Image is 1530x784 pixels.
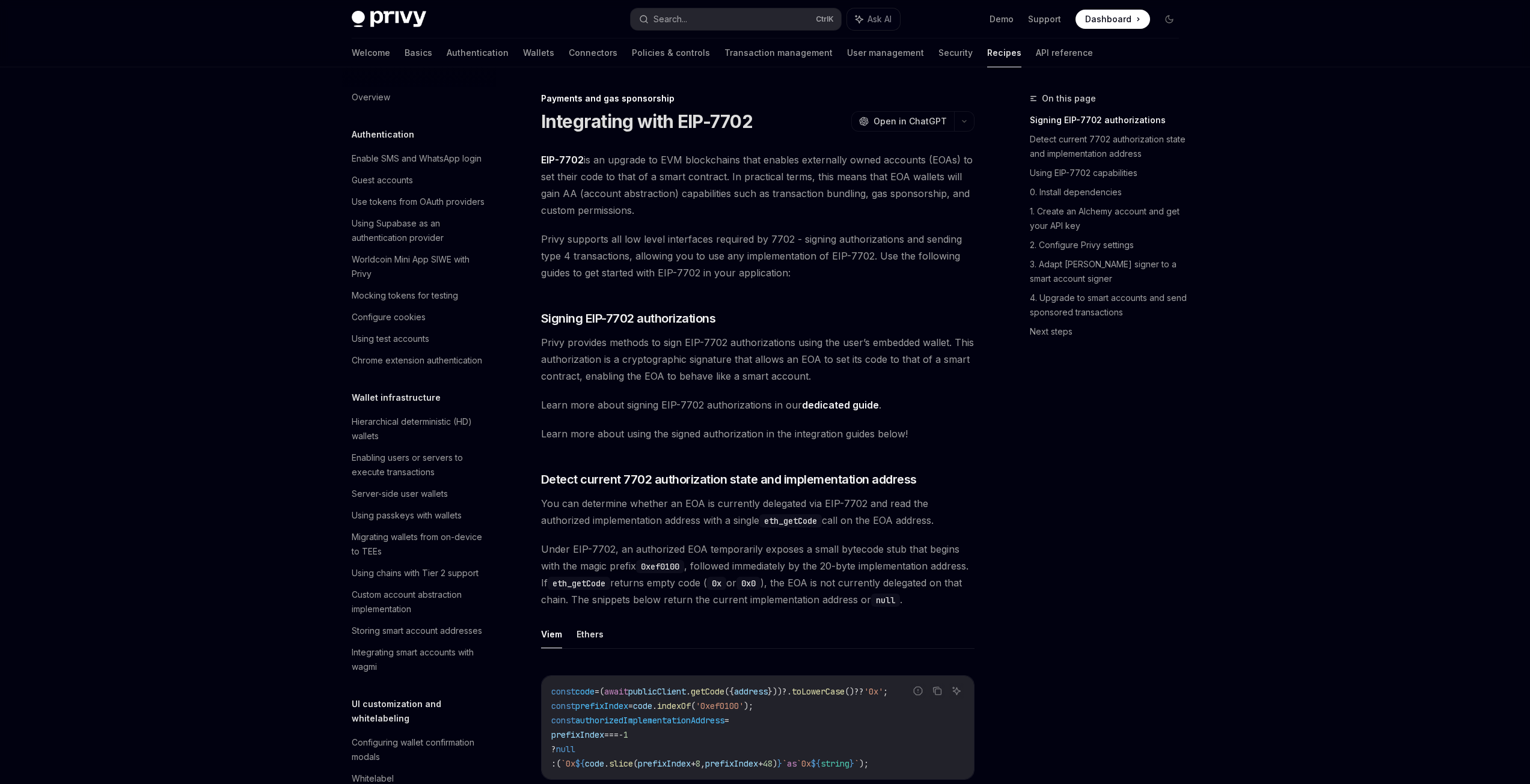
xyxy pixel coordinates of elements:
span: Ask AI [868,13,892,25]
a: Overview [342,87,496,108]
code: eth_getCode [759,514,822,527]
div: Search... [653,12,687,26]
span: string [821,758,849,769]
a: 1. Create an Alchemy account and get your API key [1030,202,1189,236]
span: 1 [623,729,628,740]
div: Using passkeys with wallets [352,508,462,523]
span: `0x [561,758,575,769]
span: = [595,686,599,697]
code: eth_getCode [548,577,610,590]
code: 0xef0100 [636,560,684,573]
a: Next steps [1030,322,1189,341]
span: is an upgrade to EVM blockchains that enables externally owned accounts (EOAs) to set their code ... [541,151,975,219]
code: 0x0 [736,577,760,590]
div: Mocking tokens for testing [352,288,458,303]
span: `0x [797,758,811,769]
a: 4. Upgrade to smart accounts and send sponsored transactions [1030,288,1189,322]
a: Hierarchical deterministic (HD) wallets [342,411,496,447]
a: Transaction management [724,38,833,67]
span: . [652,700,657,711]
span: ` [854,758,859,769]
button: Ethers [577,620,604,648]
span: ); [859,758,869,769]
span: await [604,686,628,697]
span: , [700,758,705,769]
span: prefixIndex [575,700,628,711]
span: Dashboard [1085,13,1131,25]
button: Ask AI [847,8,900,30]
span: = [724,715,729,726]
h1: Integrating with EIP-7702 [541,111,753,132]
div: Configure cookies [352,310,426,324]
span: = [628,700,633,711]
span: () [845,686,854,697]
span: Learn more about using the signed authorization in the integration guides below! [541,425,975,442]
a: Recipes [987,38,1021,67]
div: Worldcoin Mini App SIWE with Privy [352,252,489,281]
div: Use tokens from OAuth providers [352,195,485,209]
span: } [849,758,854,769]
a: Authentication [447,38,509,67]
span: ${ [575,758,585,769]
a: Using EIP-7702 capabilities [1030,163,1189,183]
a: EIP-7702 [541,154,584,166]
span: getCode [691,686,724,697]
a: Basics [405,38,432,67]
div: Storing smart account addresses [352,624,482,638]
a: Using test accounts [342,328,496,350]
div: Payments and gas sponsorship [541,93,975,105]
span: + [691,758,696,769]
span: ); [744,700,753,711]
span: prefixIndex [705,758,758,769]
span: : [551,758,556,769]
a: Custom account abstraction implementation [342,584,496,620]
a: Using chains with Tier 2 support [342,562,496,584]
a: Enable SMS and WhatsApp login [342,148,496,169]
span: toLowerCase [792,686,845,697]
a: Wallets [523,38,554,67]
div: Custom account abstraction implementation [352,588,489,616]
span: indexOf [657,700,691,711]
button: Copy the contents from the code block [929,683,945,699]
a: Chrome extension authentication [342,350,496,371]
a: Guest accounts [342,169,496,191]
span: On this page [1042,91,1096,106]
span: code [585,758,604,769]
a: 0. Install dependencies [1030,183,1189,202]
span: slice [609,758,633,769]
div: Enabling users or servers to execute transactions [352,451,489,479]
span: ?? [854,686,864,697]
span: '0xef0100' [696,700,744,711]
a: Detect current 7702 authorization state and implementation address [1030,130,1189,163]
span: address [734,686,768,697]
span: Detect current 7702 authorization state and implementation address [541,471,917,488]
a: Integrating smart accounts with wagmi [342,642,496,678]
a: Use tokens from OAuth providers [342,191,496,213]
span: }))?. [768,686,792,697]
a: Using passkeys with wallets [342,505,496,526]
a: Configuring wallet confirmation modals [342,732,496,768]
div: Configuring wallet confirmation modals [352,735,489,764]
span: ({ [724,686,734,697]
div: Enable SMS and WhatsApp login [352,151,482,166]
a: Server-side user wallets [342,483,496,505]
span: ( [633,758,638,769]
span: === [604,729,619,740]
span: authorizedImplementationAddress [575,715,724,726]
a: API reference [1036,38,1093,67]
code: 0x [707,577,726,590]
span: code [575,686,595,697]
a: Storing smart account addresses [342,620,496,642]
h5: Authentication [352,127,414,142]
button: Open in ChatGPT [851,111,954,132]
span: ( [556,758,561,769]
span: prefixIndex [638,758,691,769]
div: Using chains with Tier 2 support [352,566,479,580]
button: Ask AI [949,683,964,699]
a: Dashboard [1076,10,1150,29]
div: Using test accounts [352,332,429,346]
a: User management [847,38,924,67]
a: dedicated guide [802,399,879,412]
img: dark logo [352,11,426,28]
span: Privy supports all low level interfaces required by 7702 - signing authorizations and sending typ... [541,231,975,281]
